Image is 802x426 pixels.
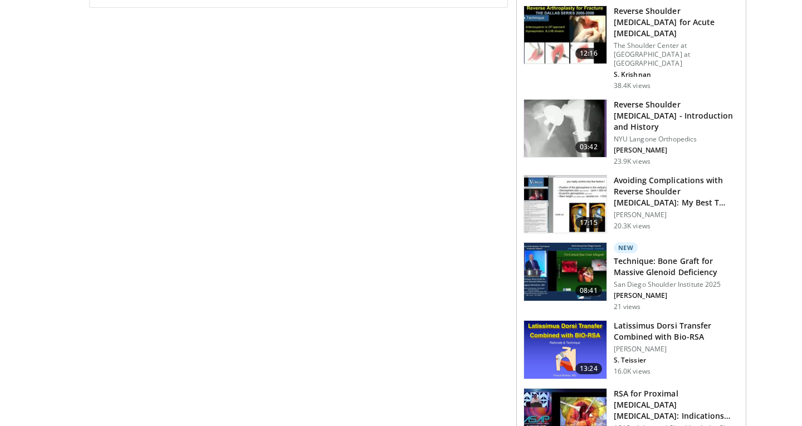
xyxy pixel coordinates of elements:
[614,41,739,68] p: The Shoulder Center at [GEOGRAPHIC_DATA] at [GEOGRAPHIC_DATA]
[575,363,602,374] span: 13:24
[614,6,739,39] h3: Reverse Shoulder [MEDICAL_DATA] for Acute [MEDICAL_DATA]
[614,81,651,90] p: 38.4K views
[614,302,641,311] p: 21 views
[614,175,739,208] h3: Avoiding Complications with Reverse Shoulder [MEDICAL_DATA]: My Best T…
[614,356,739,365] p: S. Teissier
[614,280,739,289] p: San Diego Shoulder Institute 2025
[524,6,739,90] a: 12:16 Reverse Shoulder [MEDICAL_DATA] for Acute [MEDICAL_DATA] The Shoulder Center at [GEOGRAPHIC...
[614,157,651,166] p: 23.9K views
[524,100,607,158] img: zucker_4.png.150x105_q85_crop-smart_upscale.jpg
[575,217,602,228] span: 17:15
[524,242,739,311] a: 08:41 New Technique: Bone Graft for Massive Glenoid Deficiency San Diego Shoulder Institute 2025 ...
[524,99,739,166] a: 03:42 Reverse Shoulder [MEDICAL_DATA] - Introduction and History NYU Langone Orthopedics [PERSON_...
[614,222,651,231] p: 20.3K views
[524,320,739,379] a: 13:24 Latissimus Dorsi Transfer Combined with Bio-RSA [PERSON_NAME] S. Teissier 16.0K views
[524,321,607,379] img: 0e1bc6ad-fcf8-411c-9e25-b7d1f0109c17.png.150x105_q85_crop-smart_upscale.png
[614,291,739,300] p: [PERSON_NAME]
[614,210,739,219] p: [PERSON_NAME]
[614,388,739,422] h3: RSA for Proximal [MEDICAL_DATA] [MEDICAL_DATA]: Indications and Tips for Maximiz…
[575,285,602,296] span: 08:41
[614,367,651,376] p: 16.0K views
[614,345,739,354] p: [PERSON_NAME]
[614,146,739,155] p: [PERSON_NAME]
[614,320,739,342] h3: Latissimus Dorsi Transfer Combined with Bio-RSA
[614,242,638,253] p: New
[614,70,739,79] p: S. Krishnan
[524,243,607,301] img: 068392e2-30db-45b7-b151-068b993ae4d9.150x105_q85_crop-smart_upscale.jpg
[614,99,739,133] h3: Reverse Shoulder [MEDICAL_DATA] - Introduction and History
[575,48,602,59] span: 12:16
[575,141,602,153] span: 03:42
[614,256,739,278] h3: Technique: Bone Graft for Massive Glenoid Deficiency
[524,175,739,234] a: 17:15 Avoiding Complications with Reverse Shoulder [MEDICAL_DATA]: My Best T… [PERSON_NAME] 20.3K...
[524,6,607,64] img: butch_reverse_arthroplasty_3.png.150x105_q85_crop-smart_upscale.jpg
[614,135,739,144] p: NYU Langone Orthopedics
[524,175,607,233] img: 1e0542da-edd7-4b27-ad5a-0c5d6cc88b44.150x105_q85_crop-smart_upscale.jpg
